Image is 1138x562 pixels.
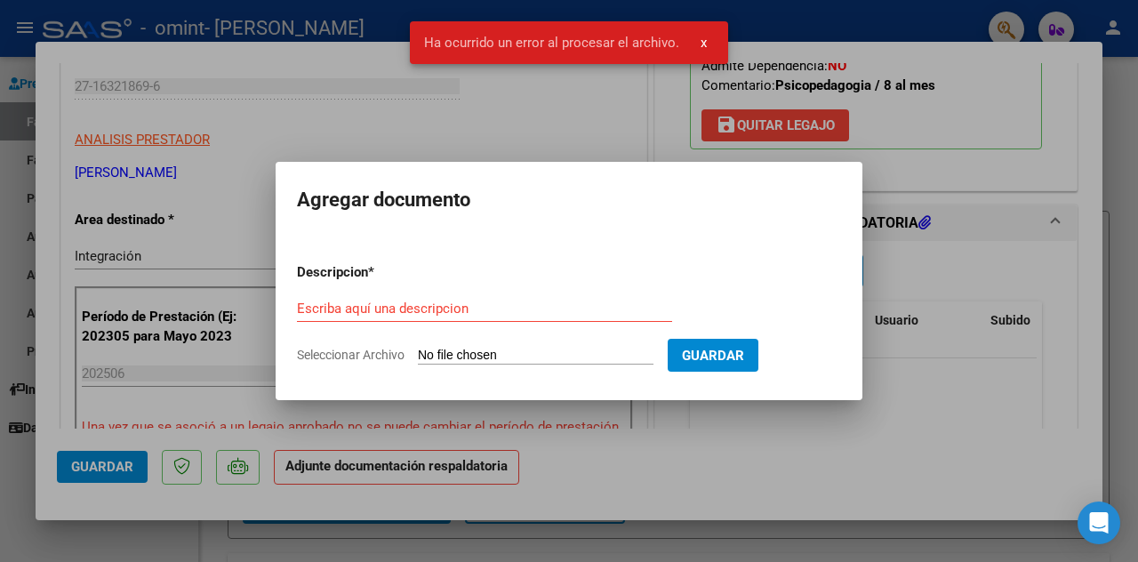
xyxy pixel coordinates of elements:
span: x [701,35,707,51]
p: Descripcion [297,262,461,283]
span: Ha ocurrido un error al procesar el archivo. [424,34,679,52]
span: Seleccionar Archivo [297,348,405,362]
button: Guardar [668,339,758,372]
button: x [686,27,721,59]
span: Guardar [682,348,744,364]
h2: Agregar documento [297,183,841,217]
div: Open Intercom Messenger [1078,502,1120,544]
